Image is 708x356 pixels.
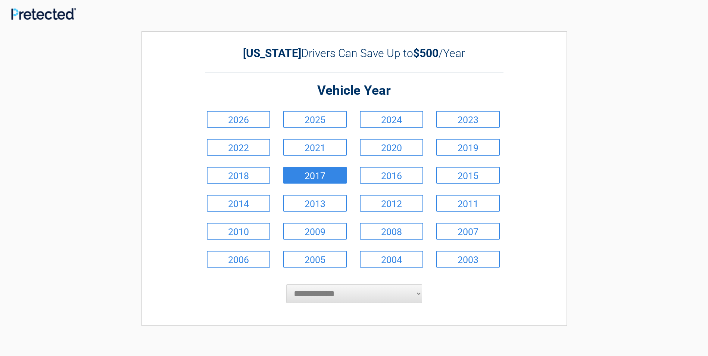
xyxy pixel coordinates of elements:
[207,139,270,156] a: 2022
[436,167,500,184] a: 2015
[11,8,76,19] img: Main Logo
[205,47,503,60] h2: Drivers Can Save Up to /Year
[283,167,347,184] a: 2017
[283,195,347,212] a: 2013
[243,47,301,60] b: [US_STATE]
[207,167,270,184] a: 2018
[283,139,347,156] a: 2021
[283,251,347,268] a: 2005
[360,195,423,212] a: 2012
[360,139,423,156] a: 2020
[283,223,347,240] a: 2009
[207,251,270,268] a: 2006
[360,223,423,240] a: 2008
[436,223,500,240] a: 2007
[360,167,423,184] a: 2016
[360,111,423,128] a: 2024
[436,251,500,268] a: 2003
[207,195,270,212] a: 2014
[360,251,423,268] a: 2004
[436,139,500,156] a: 2019
[436,111,500,128] a: 2023
[436,195,500,212] a: 2011
[207,111,270,128] a: 2026
[205,82,503,100] h2: Vehicle Year
[413,47,439,60] b: $500
[283,111,347,128] a: 2025
[207,223,270,240] a: 2010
